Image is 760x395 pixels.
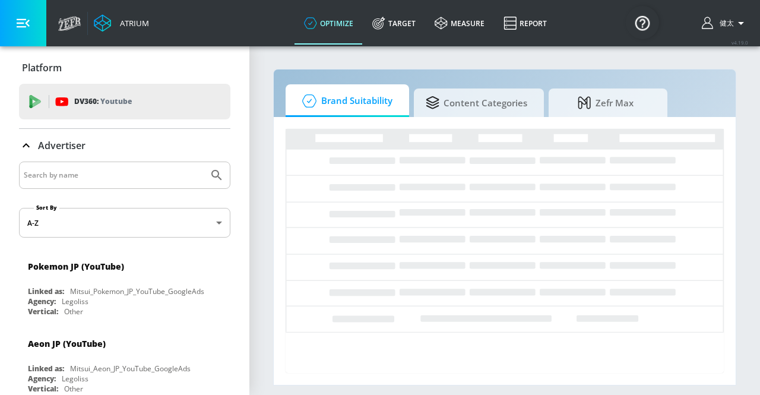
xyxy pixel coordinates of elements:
div: Legoliss [62,296,88,306]
p: Youtube [100,95,132,108]
input: Search by name [24,168,204,183]
div: Mitsui_Pokemon_JP_YouTube_GoogleAds [70,286,204,296]
div: Pokemon JP (YouTube)Linked as:Mitsui_Pokemon_JP_YouTube_GoogleAdsAgency:LegolissVertical:Other [19,252,230,320]
label: Sort By [34,204,59,211]
a: Report [494,2,556,45]
div: Other [64,306,83,317]
a: Target [363,2,425,45]
a: Atrium [94,14,149,32]
div: Vertical: [28,384,58,394]
span: login as: kenta.kurishima@mbk-digital.co.jp [715,18,734,29]
div: DV360: Youtube [19,84,230,119]
a: measure [425,2,494,45]
div: Advertiser [19,129,230,162]
a: optimize [294,2,363,45]
div: Agency: [28,374,56,384]
div: Aeon JP (YouTube) [28,338,106,349]
div: Agency: [28,296,56,306]
div: Platform [19,51,230,84]
div: Linked as: [28,286,64,296]
div: A-Z [19,208,230,238]
div: Pokemon JP (YouTube) [28,261,124,272]
div: Linked as: [28,364,64,374]
div: Mitsui_Aeon_JP_YouTube_GoogleAds [70,364,191,374]
div: Legoliss [62,374,88,384]
p: Platform [22,61,62,74]
span: Brand Suitability [297,87,392,115]
button: Open Resource Center [626,6,659,39]
span: Content Categories [426,89,527,117]
button: 健太 [702,16,748,30]
div: Atrium [115,18,149,29]
div: Vertical: [28,306,58,317]
div: Other [64,384,83,394]
p: DV360: [74,95,132,108]
p: Advertiser [38,139,85,152]
span: Zefr Max [560,89,651,117]
span: v 4.19.0 [731,39,748,46]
